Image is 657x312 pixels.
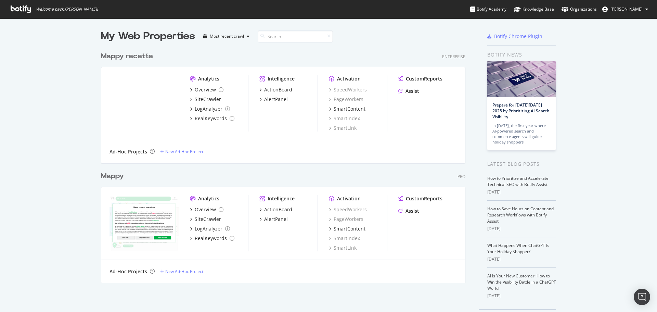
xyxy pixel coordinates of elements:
a: PageWorkers [329,216,363,223]
div: Assist [405,208,419,214]
div: Analytics [198,195,219,202]
div: Intelligence [268,195,295,202]
img: Prepare for Black Friday 2025 by Prioritizing AI Search Visibility [487,61,556,97]
span: Laetitia Torrelli [610,6,643,12]
img: fr.mappy.com [109,195,179,251]
div: RealKeywords [195,115,227,122]
div: Intelligence [268,75,295,82]
div: Pro [458,174,465,179]
div: CustomReports [406,75,442,82]
div: Botify Academy [470,6,506,13]
div: Analytics [198,75,219,82]
a: CustomReports [398,195,442,202]
button: Most recent crawl [201,31,252,42]
a: ActionBoard [259,86,292,93]
div: [DATE] [487,293,556,299]
a: How to Save Hours on Content and Research Workflows with Botify Assist [487,206,554,224]
div: LogAnalyzer [195,225,222,232]
div: grid [101,43,471,283]
div: In [DATE], the first year where AI-powered search and commerce agents will guide holiday shoppers… [492,123,551,145]
div: Most recent crawl [210,34,244,38]
div: Open Intercom Messenger [634,289,650,305]
div: Ad-Hoc Projects [109,268,147,275]
div: Overview [195,206,216,213]
div: ActionBoard [264,86,292,93]
div: [DATE] [487,189,556,195]
div: [DATE] [487,226,556,232]
div: Botify news [487,51,556,59]
div: SiteCrawler [195,96,221,103]
div: CustomReports [406,195,442,202]
a: Overview [190,206,223,213]
div: Organizations [562,6,597,13]
div: Botify Chrome Plugin [494,33,542,40]
a: ActionBoard [259,206,292,213]
div: Latest Blog Posts [487,160,556,168]
a: CustomReports [398,75,442,82]
a: RealKeywords [190,235,234,242]
a: New Ad-Hoc Project [160,149,203,154]
div: AlertPanel [264,96,288,103]
a: SmartContent [329,105,365,112]
div: Activation [337,195,361,202]
a: How to Prioritize and Accelerate Technical SEO with Botify Assist [487,175,549,187]
a: SmartContent [329,225,365,232]
a: LogAnalyzer [190,105,230,112]
a: SiteCrawler [190,96,221,103]
div: Mappy [101,171,124,181]
div: Assist [405,88,419,95]
div: Knowledge Base [514,6,554,13]
div: SiteCrawler [195,216,221,223]
a: Prepare for [DATE][DATE] 2025 by Prioritizing AI Search Visibility [492,102,550,120]
div: Overview [195,86,216,93]
span: Welcome back, [PERSON_NAME] ! [36,7,98,12]
div: My Web Properties [101,29,195,43]
a: RealKeywords [190,115,234,122]
a: SmartIndex [329,235,360,242]
div: Ad-Hoc Projects [109,148,147,155]
a: SmartIndex [329,115,360,122]
a: Mappy recette [101,51,156,61]
a: PageWorkers [329,96,363,103]
a: What Happens When ChatGPT Is Your Holiday Shopper? [487,242,549,254]
div: Mappy recette [101,51,153,61]
a: LogAnalyzer [190,225,230,232]
a: Overview [190,86,223,93]
a: SpeedWorkers [329,206,367,213]
a: Assist [398,88,419,95]
div: RealKeywords [195,235,227,242]
div: [DATE] [487,256,556,262]
a: Mappy [101,171,127,181]
a: AI Is Your New Customer: How to Win the Visibility Battle in a ChatGPT World [487,273,556,291]
div: SmartContent [334,105,365,112]
a: AlertPanel [259,216,288,223]
button: [PERSON_NAME] [597,4,654,15]
a: Botify Chrome Plugin [487,33,542,40]
div: Enterprise [442,54,465,60]
div: New Ad-Hoc Project [165,269,203,274]
div: SmartContent [334,225,365,232]
a: SmartLink [329,125,357,132]
a: Assist [398,208,419,214]
div: ActionBoard [264,206,292,213]
div: AlertPanel [264,216,288,223]
a: AlertPanel [259,96,288,103]
a: SmartLink [329,245,357,251]
div: LogAnalyzer [195,105,222,112]
a: New Ad-Hoc Project [160,269,203,274]
a: SiteCrawler [190,216,221,223]
div: Activation [337,75,361,82]
div: New Ad-Hoc Project [165,149,203,154]
a: SpeedWorkers [329,86,367,93]
input: Search [258,30,333,42]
